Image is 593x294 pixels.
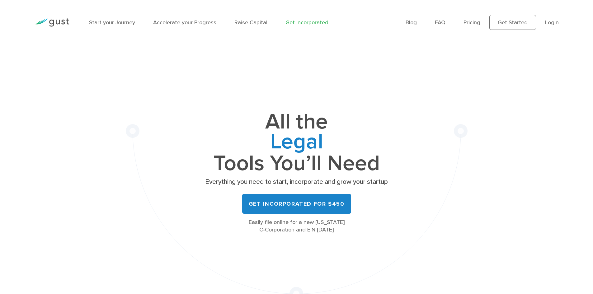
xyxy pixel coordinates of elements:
[203,132,390,154] span: Legal
[153,19,216,26] a: Accelerate your Progress
[242,194,351,214] a: Get Incorporated for $450
[234,19,267,26] a: Raise Capital
[203,219,390,234] div: Easily file online for a new [US_STATE] C-Corporation and EIN [DATE]
[34,18,69,27] img: Gust Logo
[203,178,390,186] p: Everything you need to start, incorporate and grow your startup
[464,19,480,26] a: Pricing
[285,19,328,26] a: Get Incorporated
[489,15,536,30] a: Get Started
[406,19,417,26] a: Blog
[435,19,445,26] a: FAQ
[545,19,559,26] a: Login
[203,112,390,173] h1: All the Tools You’ll Need
[89,19,135,26] a: Start your Journey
